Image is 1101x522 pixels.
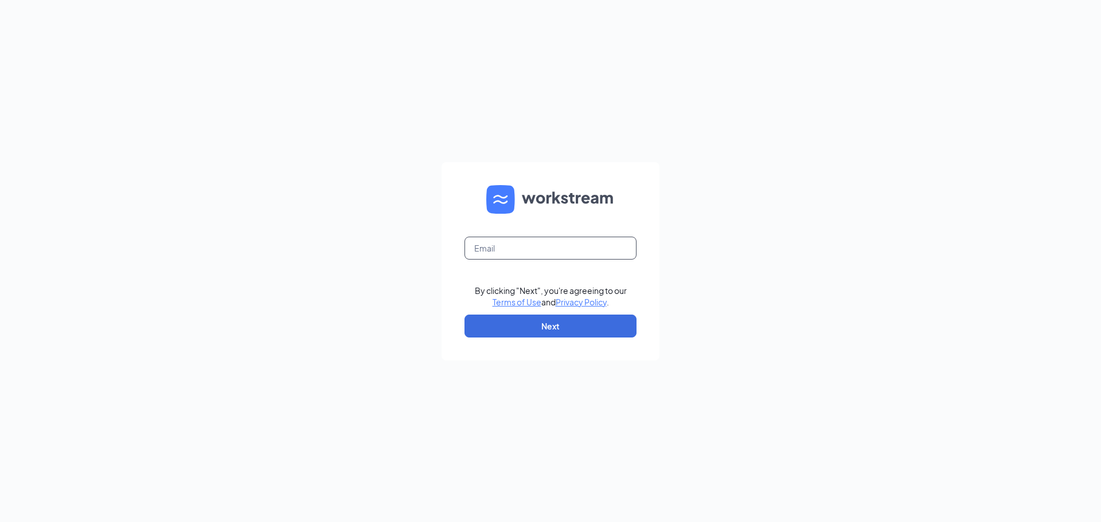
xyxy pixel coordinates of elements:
[556,297,607,307] a: Privacy Policy
[493,297,541,307] a: Terms of Use
[475,285,627,308] div: By clicking "Next", you're agreeing to our and .
[486,185,615,214] img: WS logo and Workstream text
[464,237,637,260] input: Email
[464,315,637,337] button: Next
